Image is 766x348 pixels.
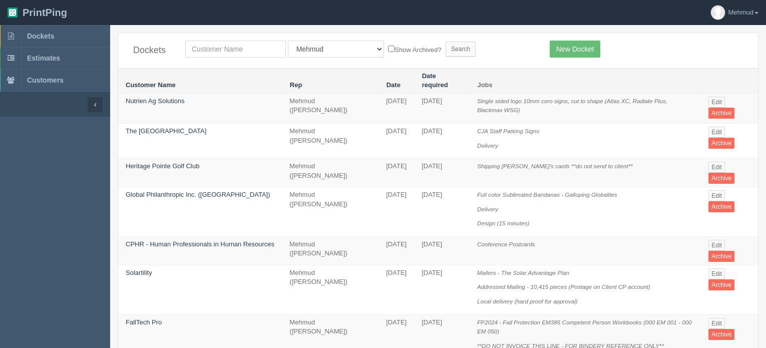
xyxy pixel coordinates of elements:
[708,251,734,262] a: Archive
[388,46,395,52] input: Show Archived?
[708,201,734,212] a: Archive
[8,8,18,18] img: logo-3e63b451c926e2ac314895c53de4908e5d424f24456219fb08d385ab2e579770.png
[387,81,401,89] a: Date
[126,81,176,89] a: Customer Name
[477,319,692,335] i: FP2024 - Fall Protection EM385 Competent Person Workbooks (000 EM 001 - 000 EM 050)
[282,124,378,159] td: Mehmud ([PERSON_NAME])
[477,206,498,212] i: Delivery
[27,32,54,40] span: Dockets
[378,159,414,187] td: [DATE]
[27,76,64,84] span: Customers
[477,283,650,290] i: Addressed Mailing - 10,415 pieces (Postage on Client CP account)
[378,236,414,265] td: [DATE]
[708,329,734,340] a: Archive
[708,318,725,329] a: Edit
[477,191,617,198] i: Full color Sublimated Bandanas - Galloping Globalites
[477,241,535,247] i: Conference Postcards
[708,108,734,119] a: Archive
[708,279,734,290] a: Archive
[388,44,441,55] label: Show Archived?
[282,93,378,123] td: Mehmud ([PERSON_NAME])
[378,265,414,314] td: [DATE]
[133,46,170,56] h4: Dockets
[550,41,600,58] a: New Docket
[378,124,414,159] td: [DATE]
[282,159,378,187] td: Mehmud ([PERSON_NAME])
[708,97,725,108] a: Edit
[414,124,470,159] td: [DATE]
[126,97,185,105] a: Nutrien Ag Solutions
[185,41,286,58] input: Customer Name
[708,190,725,201] a: Edit
[414,236,470,265] td: [DATE]
[126,191,270,198] a: Global Philanthropic Inc. ([GEOGRAPHIC_DATA])
[126,269,152,276] a: Solartility
[378,187,414,237] td: [DATE]
[282,265,378,314] td: Mehmud ([PERSON_NAME])
[477,298,578,304] i: Local delivery (hard proof for approval)
[708,138,734,149] a: Archive
[282,187,378,237] td: Mehmud ([PERSON_NAME])
[477,128,539,134] i: CJA Staff Parking Signs
[414,187,470,237] td: [DATE]
[414,265,470,314] td: [DATE]
[290,81,302,89] a: Rep
[708,127,725,138] a: Edit
[708,268,725,279] a: Edit
[422,72,448,89] a: Date required
[414,93,470,123] td: [DATE]
[378,93,414,123] td: [DATE]
[708,173,734,184] a: Archive
[282,236,378,265] td: Mehmud ([PERSON_NAME])
[477,98,667,114] i: Single sided logo 10mm coro signs, cut to shape (Atlas XC, Radiate Plus, Blackmax WSG)
[126,240,274,248] a: CPHR - Human Professionals in Human Resources
[126,127,206,135] a: The [GEOGRAPHIC_DATA]
[708,240,725,251] a: Edit
[126,318,162,326] a: FallTech Pro
[711,6,725,20] img: avatar_default-7531ab5dedf162e01f1e0bb0964e6a185e93c5c22dfe317fb01d7f8cd2b1632c.jpg
[708,162,725,173] a: Edit
[414,159,470,187] td: [DATE]
[27,54,60,62] span: Estimates
[126,162,199,170] a: Heritage Pointe Golf Club
[477,269,569,276] i: Mailers - The Solar Advantage Plan
[446,42,476,57] input: Search
[477,163,633,169] i: Shipping [PERSON_NAME]'s cards **do not send to client**
[470,68,701,93] th: Jobs
[477,220,530,226] i: Design (15 minutes)
[477,142,498,149] i: Delivery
